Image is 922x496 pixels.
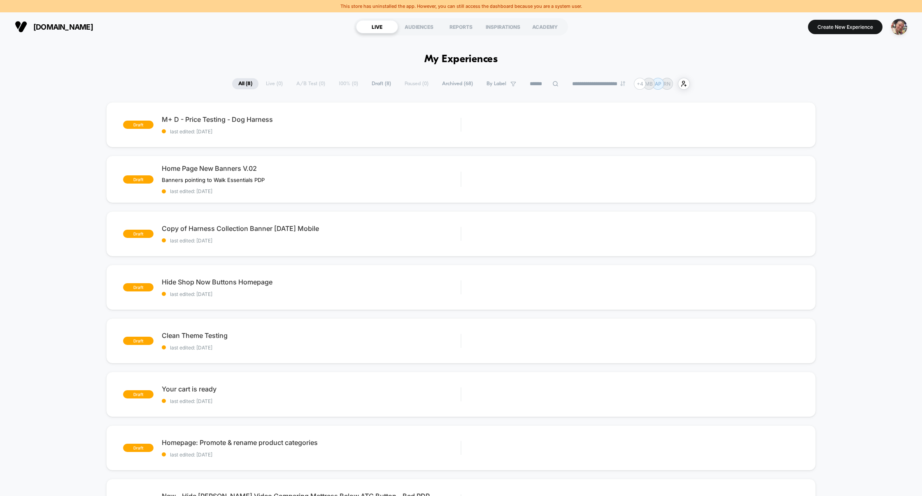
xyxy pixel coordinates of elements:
[33,23,93,31] span: [DOMAIN_NAME]
[162,331,461,340] span: Clean Theme Testing
[123,121,154,129] span: draft
[487,81,506,87] span: By Label
[232,78,258,89] span: All ( 8 )
[162,291,461,297] span: last edited: [DATE]
[424,54,498,65] h1: My Experiences
[162,238,461,244] span: last edited: [DATE]
[162,177,265,183] span: Banners pointing to Walk Essentials PDP
[634,78,646,90] div: + 4
[655,81,661,87] p: AP
[162,128,461,135] span: last edited: [DATE]
[620,81,625,86] img: end
[123,337,154,345] span: draft
[440,20,482,33] div: REPORTS
[889,19,910,35] button: ppic
[524,20,566,33] div: ACADEMY
[162,385,461,393] span: Your cart is ready
[162,345,461,351] span: last edited: [DATE]
[162,224,461,233] span: Copy of Harness Collection Banner [DATE] Mobile
[398,20,440,33] div: AUDIENCES
[123,175,154,184] span: draft
[482,20,524,33] div: INSPIRATIONS
[162,115,461,123] span: M+ D - Price Testing - Dog Harness
[356,20,398,33] div: LIVE
[162,438,461,447] span: Homepage: Promote & rename product categories
[15,21,27,33] img: Visually logo
[123,283,154,291] span: draft
[436,78,479,89] span: Archived ( 68 )
[645,81,653,87] p: MB
[123,444,154,452] span: draft
[123,390,154,398] span: draft
[162,188,461,194] span: last edited: [DATE]
[891,19,907,35] img: ppic
[162,164,461,172] span: Home Page New Banners V.02
[12,20,95,33] button: [DOMAIN_NAME]
[162,278,461,286] span: Hide Shop Now Buttons Homepage
[664,81,671,87] p: RN
[123,230,154,238] span: draft
[162,452,461,458] span: last edited: [DATE]
[366,78,397,89] span: Draft ( 8 )
[162,398,461,404] span: last edited: [DATE]
[808,20,882,34] button: Create New Experience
